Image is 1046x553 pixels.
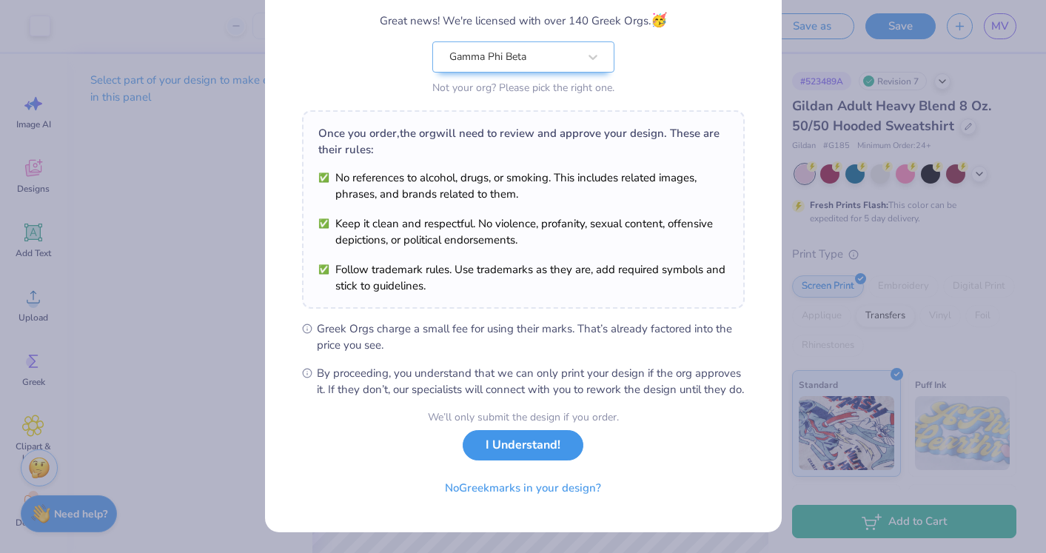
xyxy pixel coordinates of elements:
button: NoGreekmarks in your design? [432,473,614,503]
span: Greek Orgs charge a small fee for using their marks. That’s already factored into the price you see. [317,321,745,353]
div: Once you order, the org will need to review and approve your design. These are their rules: [318,125,728,158]
li: Follow trademark rules. Use trademarks as they are, add required symbols and stick to guidelines. [318,261,728,294]
span: By proceeding, you understand that we can only print your design if the org approves it. If they ... [317,365,745,398]
div: Not your org? Please pick the right one. [432,80,614,95]
li: No references to alcohol, drugs, or smoking. This includes related images, phrases, and brands re... [318,170,728,202]
div: We’ll only submit the design if you order. [428,409,619,425]
button: I Understand! [463,430,583,460]
span: 🥳 [651,11,667,29]
li: Keep it clean and respectful. No violence, profanity, sexual content, offensive depictions, or po... [318,215,728,248]
div: Great news! We're licensed with over 140 Greek Orgs. [380,10,667,30]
